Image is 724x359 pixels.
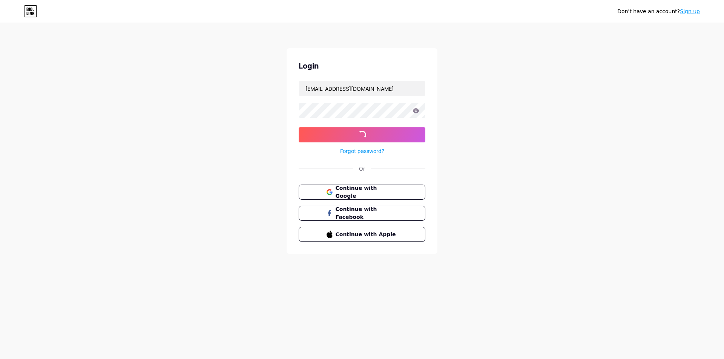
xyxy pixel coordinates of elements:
[299,81,425,96] input: Username
[617,8,700,15] div: Don't have an account?
[299,185,425,200] button: Continue with Google
[336,184,398,200] span: Continue with Google
[299,206,425,221] button: Continue with Facebook
[336,205,398,221] span: Continue with Facebook
[299,227,425,242] button: Continue with Apple
[359,165,365,173] div: Or
[336,231,398,238] span: Continue with Apple
[340,147,384,155] a: Forgot password?
[299,60,425,72] div: Login
[680,8,700,14] a: Sign up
